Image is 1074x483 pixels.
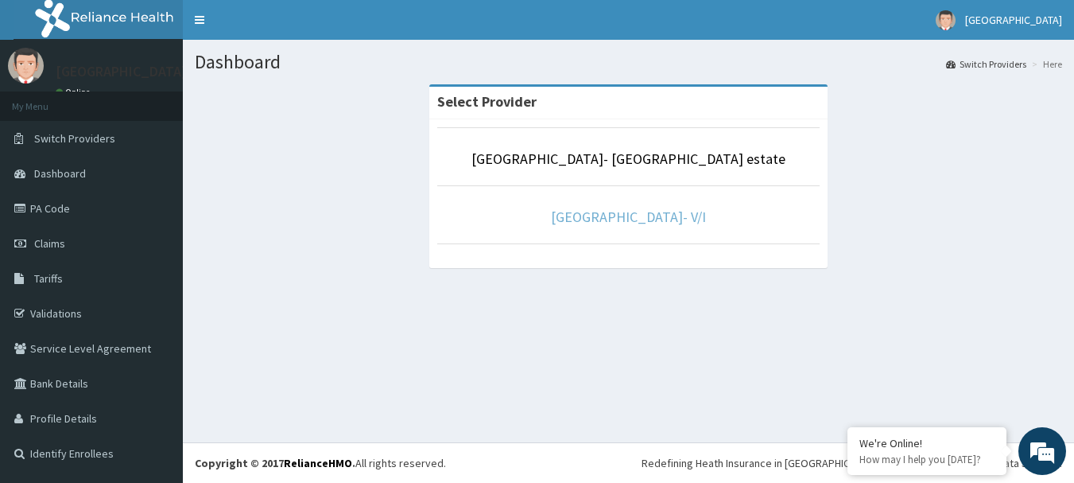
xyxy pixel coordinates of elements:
strong: Select Provider [437,92,537,111]
span: Claims [34,236,65,251]
a: RelianceHMO [284,456,352,470]
span: Switch Providers [34,131,115,146]
footer: All rights reserved. [183,442,1074,483]
span: [GEOGRAPHIC_DATA] [965,13,1062,27]
div: We're Online! [859,436,995,450]
strong: Copyright © 2017 . [195,456,355,470]
p: How may I help you today? [859,453,995,466]
li: Here [1028,57,1062,71]
div: Redefining Heath Insurance in [GEOGRAPHIC_DATA] using Telemedicine and Data Science! [642,455,1062,471]
h1: Dashboard [195,52,1062,72]
p: [GEOGRAPHIC_DATA] [56,64,187,79]
span: Dashboard [34,166,86,181]
a: [GEOGRAPHIC_DATA]- V/I [551,208,706,226]
a: [GEOGRAPHIC_DATA]- [GEOGRAPHIC_DATA] estate [471,150,785,168]
img: User Image [936,10,956,30]
img: User Image [8,48,44,84]
a: Online [56,87,94,98]
span: Tariffs [34,271,63,286]
a: Switch Providers [946,57,1026,71]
